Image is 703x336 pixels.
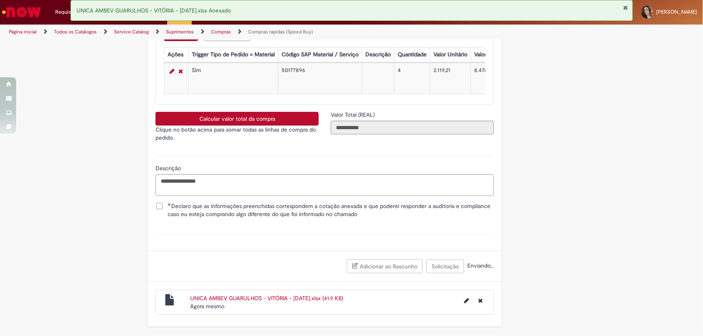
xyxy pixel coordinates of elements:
[466,262,494,269] span: Enviando...
[156,126,319,142] p: Clique no botão acima para somar todas as linhas de compra do pedido.
[176,66,185,76] a: Remover linha 1
[459,294,474,307] button: Editar nome de arquivo UNICA AMBEV GUARULHOS - VITÓRIA - 27 08 2025.xlsx
[331,121,494,134] input: Valor Total (REAL)
[9,29,37,35] a: Página inicial
[54,29,97,35] a: Todos os Catálogos
[190,295,343,302] a: UNICA AMBEV GUARULHOS - VITÓRIA - [DATE].xlsx (41.9 KB)
[211,29,231,35] a: Compras
[278,47,362,62] th: Código SAP Material / Serviço
[189,47,278,62] th: Trigger Tipo de Pedido = Material
[190,303,224,310] span: Agora mesmo
[168,202,494,218] span: Declaro que as informações preenchidas correspondem a cotação anexada e que poderei responder a a...
[473,294,487,307] button: Excluir UNICA AMBEV GUARULHOS - VITÓRIA - 27 08 2025.xlsx
[471,47,523,62] th: Valor Total Moeda
[623,4,628,11] button: Fechar Notificação
[156,112,319,126] button: Calcular valor total da compra
[656,8,697,15] span: [PERSON_NAME]
[430,63,471,94] td: 2.119,21
[189,63,278,94] td: Sim
[168,203,171,206] span: Obrigatório Preenchido
[6,25,462,39] ul: Trilhas de página
[55,8,83,16] span: Requisições
[278,63,362,94] td: 50177896
[156,165,182,172] span: Descrição
[156,174,494,196] textarea: Descrição
[164,47,189,62] th: Ações
[362,47,394,62] th: Descrição
[394,47,430,62] th: Quantidade
[166,29,194,35] a: Suprimentos
[471,63,523,94] td: 8.476,84
[430,47,471,62] th: Valor Unitário
[394,63,430,94] td: 4
[114,29,149,35] a: Service Catalog
[248,29,313,35] a: Compras rápidas (Speed Buy)
[1,4,42,20] img: ServiceNow
[331,111,376,119] label: Somente leitura - Valor Total (REAL)
[331,111,376,118] span: Somente leitura - Valor Total (REAL)
[77,7,231,14] span: UNICA AMBEV GUARULHOS - VITÓRIA - [DATE].xlsx Anexado
[168,66,176,76] a: Editar Linha 1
